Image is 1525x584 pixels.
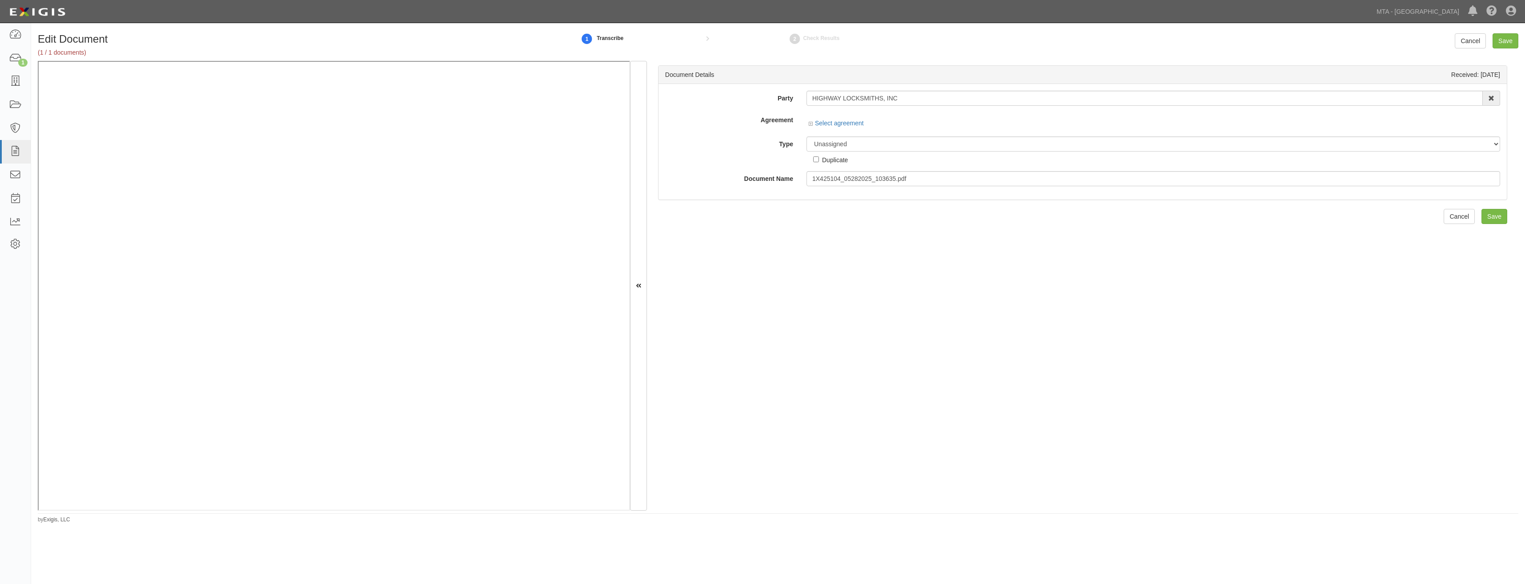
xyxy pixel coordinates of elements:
[7,4,68,20] img: logo-5460c22ac91f19d4615b14bd174203de0afe785f0fc80cf4dbbc73dc1793850b.png
[597,35,623,41] small: Transcribe
[1372,3,1464,20] a: MTA - [GEOGRAPHIC_DATA]
[803,35,839,41] small: Check Results
[1486,6,1497,17] i: Help Center - Complianz
[788,34,802,44] strong: 2
[38,33,523,45] h1: Edit Document
[44,516,70,523] a: Exigis, LLC
[813,156,819,162] input: Duplicate
[1493,33,1518,48] input: Save
[788,29,802,48] a: Check Results
[659,91,800,103] label: Party
[18,59,28,67] div: 1
[1451,70,1500,79] div: Received: [DATE]
[659,171,800,183] label: Document Name
[1481,209,1507,224] input: Save
[1455,33,1486,48] a: Cancel
[38,49,523,56] h5: (1 / 1 documents)
[665,70,715,79] div: Document Details
[659,112,800,124] label: Agreement
[580,29,594,48] a: 1
[822,155,848,164] div: Duplicate
[809,120,864,127] a: Select agreement
[659,136,800,148] label: Type
[1444,209,1475,224] a: Cancel
[580,34,594,44] strong: 1
[38,516,70,524] small: by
